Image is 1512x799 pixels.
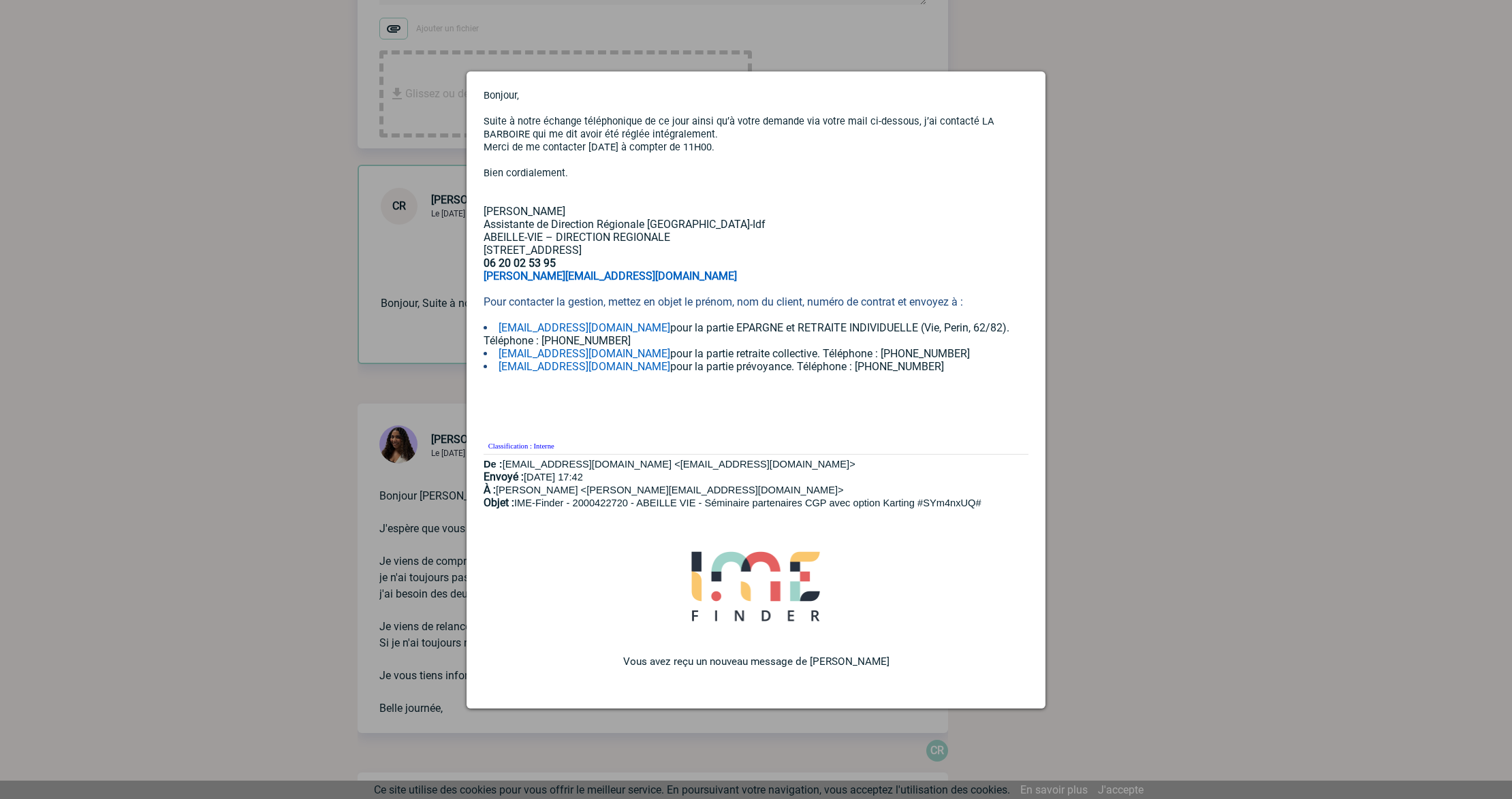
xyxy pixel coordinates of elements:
a: [EMAIL_ADDRESS][DOMAIN_NAME] [499,347,670,360]
b: Objet : [484,496,514,509]
span: ABEILLE-VIE – DIRECTION REGIONALE [484,231,670,244]
span: Pour contacter la gestion, mettez en objet le prénom, nom du client, numéro de contrat et envoyez... [484,295,963,308]
span: Vous avez reçu un nouveau message de [PERSON_NAME] [PERSON_NAME], J'espère que vous allez bien. J... [484,532,584,532]
span: Suite à notre échange téléphonique de ce jour ainsi qu’à votre demande via votre mail ci-dessous,... [484,115,994,140]
span: De : [484,459,503,470]
p: Classification : Interne [488,442,1024,450]
span: Bonjour, [484,89,519,101]
span: [PERSON_NAME] [484,205,565,218]
span: 06 20 02 53 95 [484,257,556,270]
span: [STREET_ADDRESS] [484,244,582,257]
span: [EMAIL_ADDRESS][DOMAIN_NAME] <[EMAIL_ADDRESS][DOMAIN_NAME]> [DATE] 17:42 [PERSON_NAME] <[PERSON_N... [484,459,981,508]
b: À : [484,483,496,496]
span: pour la partie EPARGNE et RETRAITE INDIVIDUELLE (Vie, Perin, 62/82). Téléphone : [PHONE_NUMBER] [484,321,1009,347]
span: Merci de me contacter [DATE] à compter de 11H00. [484,141,714,153]
a: [PERSON_NAME][EMAIL_ADDRESS][DOMAIN_NAME] [484,270,737,282]
span: pour la partie retraite collective. Téléphone : [PHONE_NUMBER] [499,347,970,360]
a: [EMAIL_ADDRESS][DOMAIN_NAME] [499,321,670,334]
a: [EMAIL_ADDRESS][DOMAIN_NAME] [499,360,670,373]
img: Logo.png [689,548,823,621]
span: Assistante de Direction Régionale [GEOGRAPHIC_DATA]-Idf [484,218,766,231]
span: pour la partie prévoyance. Téléphone : [PHONE_NUMBER] [499,360,944,373]
span: Bien cordialement. [484,167,568,179]
b: Envoyé : [484,470,524,483]
span: Vous avez reçu un nouveau message de [PERSON_NAME] [623,655,889,668]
